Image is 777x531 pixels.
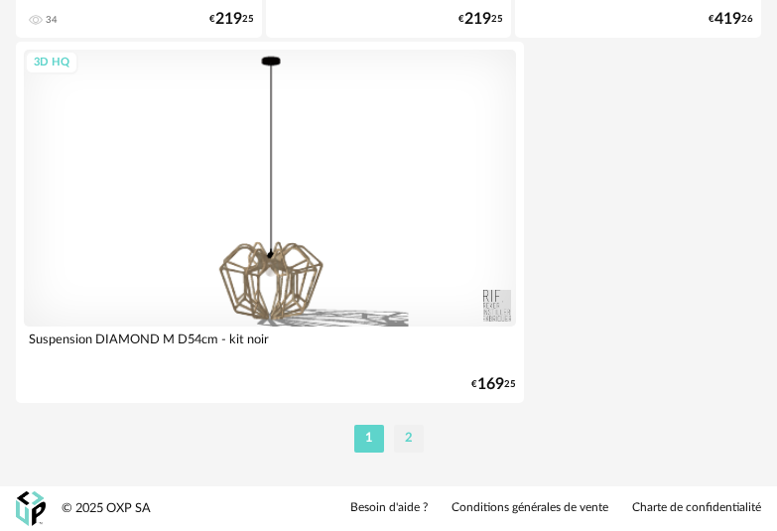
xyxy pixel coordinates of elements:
[25,51,78,75] div: 3D HQ
[452,500,608,516] a: Conditions générales de vente
[477,378,504,391] span: 169
[16,491,46,526] img: OXP
[471,378,516,391] div: € 25
[16,42,524,403] a: 3D HQ Suspension DIAMOND M D54cm - kit noir €16925
[354,425,384,453] li: 1
[46,14,58,26] div: 34
[24,327,516,366] div: Suspension DIAMOND M D54cm - kit noir
[709,13,753,26] div: € 26
[215,13,242,26] span: 219
[458,13,503,26] div: € 25
[464,13,491,26] span: 219
[62,500,151,517] div: © 2025 OXP SA
[350,500,428,516] a: Besoin d'aide ?
[394,425,424,453] li: 2
[209,13,254,26] div: € 25
[632,500,761,516] a: Charte de confidentialité
[714,13,741,26] span: 419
